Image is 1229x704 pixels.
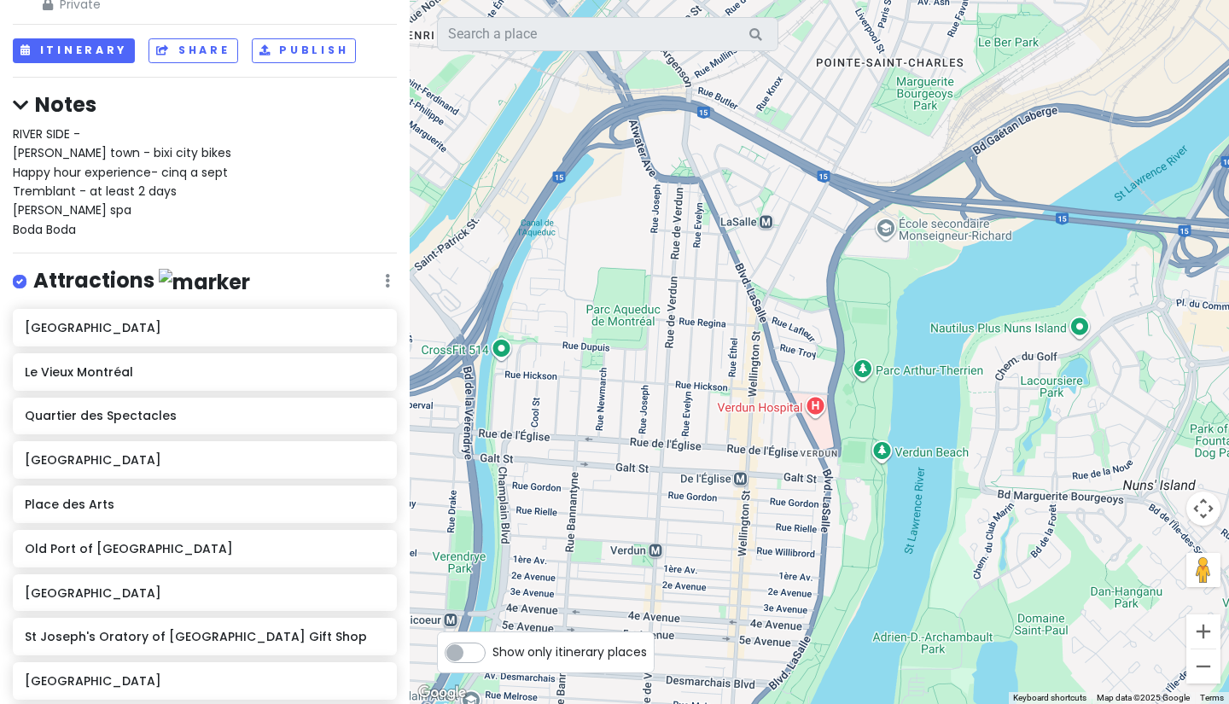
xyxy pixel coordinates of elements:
h6: Le Vieux Montréal [25,364,384,380]
button: Drag Pegman onto the map to open Street View [1186,553,1220,587]
h6: Quartier des Spectacles [25,408,384,423]
button: Keyboard shortcuts [1013,692,1086,704]
img: Google [414,682,470,704]
button: Itinerary [13,38,135,63]
input: Search a place [437,17,778,51]
h6: Place des Arts [25,497,384,512]
h4: Notes [13,91,397,118]
button: Zoom out [1186,649,1220,684]
h6: [GEOGRAPHIC_DATA] [25,673,384,689]
button: Share [149,38,237,63]
h6: St Joseph's Oratory of [GEOGRAPHIC_DATA] Gift Shop [25,629,384,644]
h6: [GEOGRAPHIC_DATA] [25,320,384,335]
span: Show only itinerary places [492,643,647,661]
button: Zoom in [1186,614,1220,649]
h6: [GEOGRAPHIC_DATA] [25,452,384,468]
h6: Old Port of [GEOGRAPHIC_DATA] [25,541,384,556]
span: RIVER SIDE - [PERSON_NAME] town - bixi city bikes Happy hour experience- cinq a sept Tremblant - ... [13,125,231,238]
button: Map camera controls [1186,492,1220,526]
button: Publish [252,38,357,63]
img: marker [159,269,250,295]
a: Terms (opens in new tab) [1200,693,1224,702]
span: Map data ©2025 Google [1097,693,1190,702]
h6: [GEOGRAPHIC_DATA] [25,585,384,601]
a: Open this area in Google Maps (opens a new window) [414,682,470,704]
h4: Attractions [33,267,250,295]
